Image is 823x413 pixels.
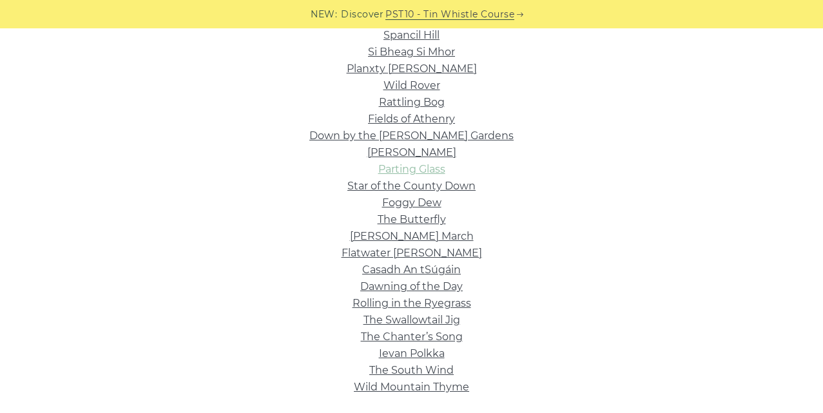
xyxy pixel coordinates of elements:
a: Flatwater [PERSON_NAME] [342,247,482,259]
a: Ievan Polkka [379,347,445,360]
a: The Swallowtail Jig [363,314,460,326]
a: Star of the County Down [347,180,476,192]
a: The Chanter’s Song [361,331,463,343]
a: [PERSON_NAME] [367,146,456,158]
a: The South Wind [369,364,454,376]
a: Wild Mountain Thyme [354,381,469,393]
a: Casadh An tSúgáin [362,264,461,276]
a: Rolling in the Ryegrass [353,297,471,309]
a: PST10 - Tin Whistle Course [385,7,514,22]
a: Foggy Dew [382,197,441,209]
a: Fields of Athenry [368,113,455,125]
a: Wild Rover [383,79,440,91]
a: The Butterfly [378,213,446,226]
span: Discover [341,7,383,22]
a: Parting Glass [378,163,445,175]
a: Spancil Hill [383,29,440,41]
a: Si­ Bheag Si­ Mhor [368,46,455,58]
a: [PERSON_NAME] March [350,230,474,242]
a: Dawning of the Day [360,280,463,293]
a: Planxty [PERSON_NAME] [347,62,477,75]
span: NEW: [311,7,337,22]
a: Down by the [PERSON_NAME] Gardens [309,130,514,142]
a: Rattling Bog [379,96,445,108]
